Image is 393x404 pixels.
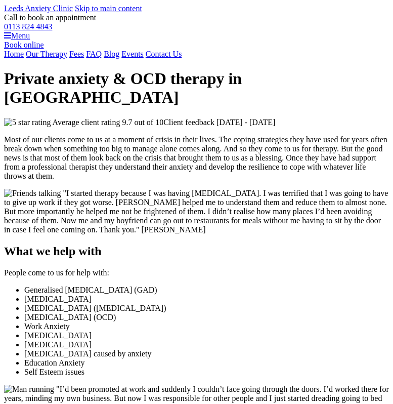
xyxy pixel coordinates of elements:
[4,118,51,127] img: 5 star rating
[121,50,144,58] a: Events
[24,286,389,295] li: Generalised [MEDICAL_DATA] (GAD)
[4,135,389,181] p: Most of our clients come to us at a moment of crisis in their lives. The coping strategies they h...
[24,340,389,349] li: [MEDICAL_DATA]
[4,31,30,40] a: Menu
[4,189,389,234] div: "I started therapy because I was having [MEDICAL_DATA]. I was terrified that I was going to have ...
[4,268,389,277] p: People come to us for help with:
[24,368,389,377] li: Self Esteem issues
[24,349,389,358] li: [MEDICAL_DATA] caused by anxiety
[146,50,182,58] a: Contact Us
[4,13,389,31] div: Call to book an appointment
[24,358,389,368] li: Education Anxiety
[24,313,389,322] li: [MEDICAL_DATA] (OCD)
[26,50,67,58] a: Our Therapy
[4,22,52,31] a: 0113 824 4843
[69,50,84,58] a: Fees
[104,50,119,58] a: Blog
[24,331,389,340] li: [MEDICAL_DATA]
[24,295,389,304] li: [MEDICAL_DATA]
[4,189,61,198] img: Friends talking
[86,50,102,58] a: FAQ
[4,245,389,258] h2: What we help with
[4,41,44,49] a: Book online
[4,4,73,13] a: Leeds Anxiety Clinic
[53,118,164,127] span: Average client rating 9.7 out of 10
[4,69,389,107] h1: Private anxiety & OCD therapy in [GEOGRAPHIC_DATA]
[24,304,389,313] li: [MEDICAL_DATA] ([MEDICAL_DATA])
[4,50,24,58] a: Home
[4,118,389,127] div: Client feedback [DATE] - [DATE]
[75,4,142,13] a: Skip to main content
[24,322,389,331] li: Work Anxiety
[4,385,54,394] img: Man running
